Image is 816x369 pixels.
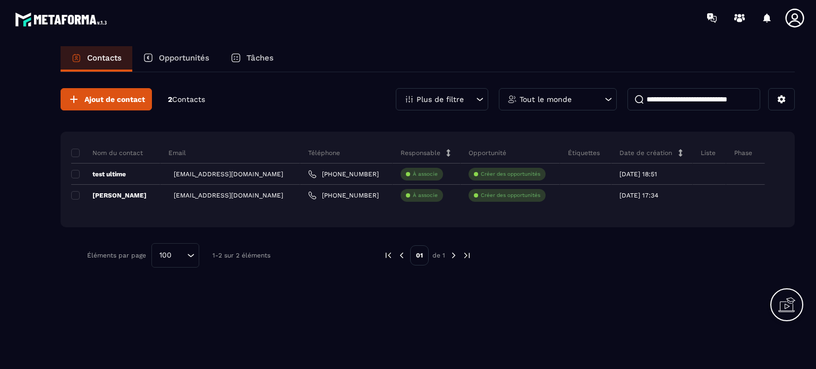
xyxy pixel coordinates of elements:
[156,250,175,261] span: 100
[87,53,122,63] p: Contacts
[469,149,506,157] p: Opportunité
[61,88,152,110] button: Ajout de contact
[168,95,205,105] p: 2
[172,95,205,104] span: Contacts
[132,46,220,72] a: Opportunités
[397,251,406,260] img: prev
[168,149,186,157] p: Email
[701,149,716,157] p: Liste
[734,149,752,157] p: Phase
[212,252,270,259] p: 1-2 sur 2 éléments
[71,149,143,157] p: Nom du contact
[413,192,438,199] p: À associe
[308,149,340,157] p: Téléphone
[401,149,440,157] p: Responsable
[520,96,572,103] p: Tout le monde
[449,251,458,260] img: next
[568,149,600,157] p: Étiquettes
[619,192,658,199] p: [DATE] 17:34
[71,170,126,178] p: test ultime
[175,250,184,261] input: Search for option
[416,96,464,103] p: Plus de filtre
[481,170,540,178] p: Créer des opportunités
[159,53,209,63] p: Opportunités
[432,251,445,260] p: de 1
[410,245,429,265] p: 01
[87,252,146,259] p: Éléments par page
[15,10,110,29] img: logo
[384,251,393,260] img: prev
[246,53,274,63] p: Tâches
[84,94,145,105] span: Ajout de contact
[151,243,199,268] div: Search for option
[61,46,132,72] a: Contacts
[619,149,672,157] p: Date de création
[308,191,379,200] a: [PHONE_NUMBER]
[619,170,657,178] p: [DATE] 18:51
[308,170,379,178] a: [PHONE_NUMBER]
[481,192,540,199] p: Créer des opportunités
[462,251,472,260] img: next
[71,191,147,200] p: [PERSON_NAME]
[413,170,438,178] p: À associe
[220,46,284,72] a: Tâches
